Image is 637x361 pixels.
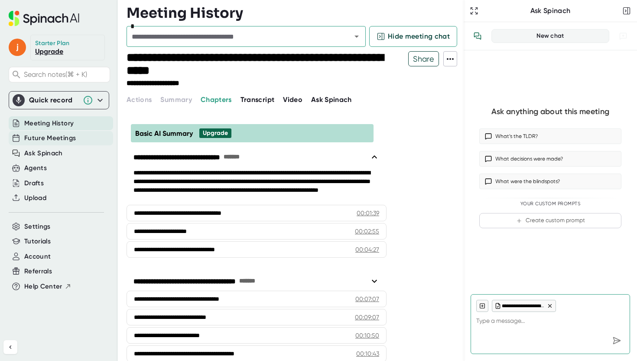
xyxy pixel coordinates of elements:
a: Upgrade [35,47,63,56]
span: Search notes (⌘ + K) [24,70,107,79]
h3: Meeting History [127,5,243,21]
span: Ask Spinach [311,95,352,104]
div: Ask Spinach [480,7,621,15]
span: Actions [127,95,152,104]
button: Tutorials [24,236,51,246]
span: Share [409,51,439,66]
button: What’s the TLDR? [479,128,621,144]
span: Summary [160,95,192,104]
button: Expand to Ask Spinach page [468,5,480,17]
button: Ask Spinach [24,148,63,158]
button: Account [24,252,51,262]
button: Ask Spinach [311,95,352,105]
span: Chapters [201,95,232,104]
div: Send message [609,333,624,348]
button: Referrals [24,266,52,276]
span: Transcript [240,95,275,104]
button: Create custom prompt [479,213,621,228]
button: Open [351,30,363,43]
button: Settings [24,222,51,232]
div: 00:01:39 [357,209,379,217]
button: Help Center [24,282,71,292]
span: Help Center [24,282,62,292]
button: Upload [24,193,46,203]
div: Quick record [13,92,105,109]
span: j [9,39,26,56]
div: Starter Plan [35,39,70,47]
button: Hide meeting chat [369,26,457,47]
div: 00:04:27 [355,245,379,254]
button: Collapse sidebar [3,340,17,354]
button: Summary [160,95,192,105]
button: Share [408,51,439,66]
button: Chapters [201,95,232,105]
button: Actions [127,95,152,105]
div: 00:09:07 [355,313,379,322]
button: Drafts [24,178,44,188]
button: Future Meetings [24,133,76,143]
div: 00:10:50 [355,331,379,340]
div: Your Custom Prompts [479,201,621,207]
span: Video [283,95,302,104]
div: New chat [497,32,604,40]
div: 00:02:55 [355,227,379,236]
button: Meeting History [24,118,74,128]
button: What decisions were made? [479,151,621,167]
button: Agents [24,163,47,173]
div: Upgrade [203,129,228,137]
span: Hide meeting chat [388,31,450,42]
button: Close conversation sidebar [621,5,633,17]
span: Basic AI Summary [135,129,193,138]
button: View conversation history [469,27,486,45]
button: Transcript [240,95,275,105]
div: 00:07:07 [355,295,379,303]
button: What were the blindspots? [479,174,621,189]
div: Quick record [29,96,78,105]
div: Ask anything about this meeting [491,107,609,117]
div: 00:10:43 [356,349,379,358]
button: Video [283,95,302,105]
